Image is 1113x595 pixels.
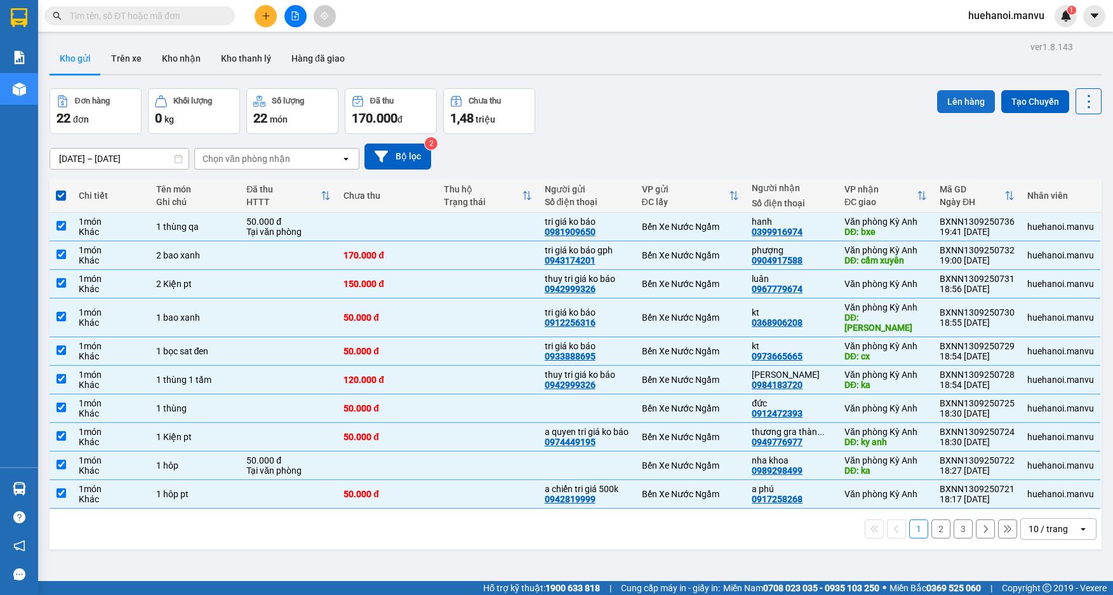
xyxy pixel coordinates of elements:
[844,279,927,289] div: Văn phòng Kỳ Anh
[844,465,927,476] div: DĐ: ka
[425,137,437,150] sup: 2
[937,90,995,113] button: Lên hàng
[940,437,1015,447] div: 18:30 [DATE]
[817,427,825,437] span: ...
[545,307,629,318] div: tri giá ko báo
[6,76,142,94] li: [PERSON_NAME]
[940,307,1015,318] div: BXNN1309250730
[79,227,143,237] div: Khác
[1027,346,1094,356] div: huehanoi.manvu
[545,351,596,361] div: 0933888695
[940,184,1004,194] div: Mã GD
[545,255,596,265] div: 0943174201
[545,380,596,390] div: 0942999326
[13,511,25,523] span: question-circle
[364,144,431,170] button: Bộ lọc
[545,245,629,255] div: tri giá ko báo gph
[57,110,70,126] span: 22
[1060,10,1072,22] img: icon-new-feature
[156,184,234,194] div: Tên món
[752,484,832,494] div: a phú
[50,88,142,134] button: Đơn hàng22đơn
[314,5,336,27] button: aim
[545,437,596,447] div: 0974449195
[320,11,329,20] span: aim
[642,489,740,499] div: Bến Xe Nước Ngầm
[476,114,495,124] span: triệu
[444,197,521,207] div: Trạng thái
[621,581,720,595] span: Cung cấp máy in - giấy in:
[370,97,394,105] div: Đã thu
[1083,5,1105,27] button: caret-down
[642,460,740,471] div: Bến Xe Nước Ngầm
[1043,584,1051,592] span: copyright
[844,380,927,390] div: DĐ: ka
[844,437,927,447] div: DĐ: ky anh
[101,43,152,74] button: Trên xe
[341,154,351,164] svg: open
[752,351,803,361] div: 0973665665
[211,43,281,74] button: Kho thanh lý
[246,217,331,227] div: 50.000 đ
[444,184,521,194] div: Thu hộ
[990,581,992,595] span: |
[1078,524,1088,534] svg: open
[343,432,431,442] div: 50.000 đ
[173,97,212,105] div: Khối lượng
[343,489,431,499] div: 50.000 đ
[50,43,101,74] button: Kho gửi
[156,279,234,289] div: 2 Kiện pt
[940,380,1015,390] div: 18:54 [DATE]
[642,375,740,385] div: Bến Xe Nước Ngầm
[642,197,730,207] div: ĐC lấy
[844,489,927,499] div: Văn phòng Kỳ Anh
[1089,10,1100,22] span: caret-down
[940,398,1015,408] div: BXNN1309250725
[940,255,1015,265] div: 19:00 [DATE]
[844,302,927,312] div: Văn phòng Kỳ Anh
[940,341,1015,351] div: BXNN1309250729
[636,179,746,213] th: Toggle SortBy
[933,179,1021,213] th: Toggle SortBy
[343,312,431,323] div: 50.000 đ
[164,114,174,124] span: kg
[642,184,730,194] div: VP gửi
[79,380,143,390] div: Khác
[156,403,234,413] div: 1 thùng
[343,279,431,289] div: 150.000 đ
[246,184,321,194] div: Đã thu
[240,179,337,213] th: Toggle SortBy
[270,114,288,124] span: món
[343,346,431,356] div: 50.000 đ
[79,274,143,284] div: 1 món
[958,8,1055,23] span: huehanoi.manvu
[844,217,927,227] div: Văn phòng Kỳ Anh
[1029,523,1068,535] div: 10 / trang
[844,370,927,380] div: Văn phòng Kỳ Anh
[844,312,927,333] div: DĐ: ky thọ
[79,217,143,227] div: 1 món
[156,222,234,232] div: 1 thùng qa
[6,94,142,112] li: In ngày: 19:34 13/09
[156,375,234,385] div: 1 thùng 1 tấm
[246,88,338,134] button: Số lượng22món
[443,88,535,134] button: Chưa thu1,48 triệu
[156,489,234,499] div: 1 hôp pt
[752,183,832,193] div: Người nhận
[844,227,927,237] div: DĐ: bxe
[642,403,740,413] div: Bến Xe Nước Ngầm
[1027,489,1094,499] div: huehanoi.manvu
[545,217,629,227] div: tri giá ko báo
[752,284,803,294] div: 0967779674
[13,482,26,495] img: warehouse-icon
[890,581,981,595] span: Miền Bắc
[752,341,832,351] div: kt
[545,341,629,351] div: tri giá ko báo
[752,455,832,465] div: nha khoa
[752,370,832,380] div: tuấn hạnh
[437,179,538,213] th: Toggle SortBy
[155,110,162,126] span: 0
[642,346,740,356] div: Bến Xe Nước Ngầm
[844,427,927,437] div: Văn phòng Kỳ Anh
[343,191,431,201] div: Chưa thu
